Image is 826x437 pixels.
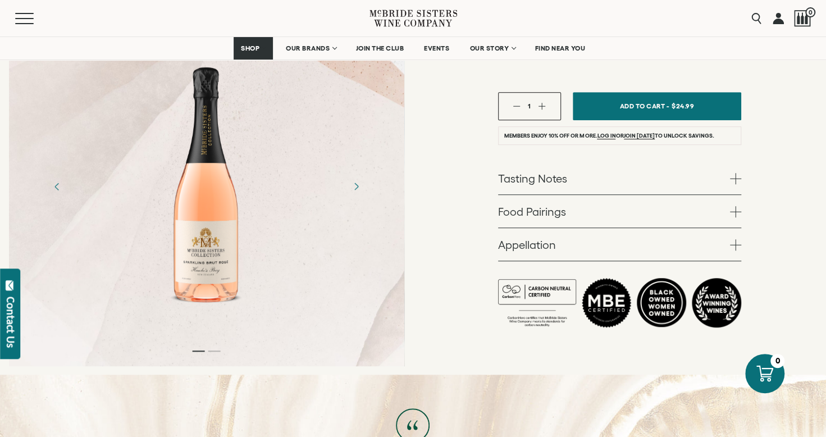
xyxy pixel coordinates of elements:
a: OUR BRANDS [279,37,343,60]
a: EVENTS [417,37,457,60]
span: OUR BRANDS [286,44,330,52]
button: Mobile Menu Trigger [15,13,56,24]
a: JOIN THE CLUB [349,37,412,60]
span: EVENTS [424,44,449,52]
a: OUR STORY [462,37,522,60]
span: SHOP [241,44,260,52]
span: OUR STORY [469,44,509,52]
a: Appellation [498,228,741,261]
li: Members enjoy 10% off or more. or to unlock savings. [498,126,741,145]
a: Log in [597,133,615,139]
button: Next [341,171,371,201]
a: FIND NEAR YOU [528,37,593,60]
span: 0 [805,7,815,17]
li: Page dot 1 [193,350,205,352]
button: Previous [43,171,72,201]
span: FIND NEAR YOU [535,44,586,52]
span: JOIN THE CLUB [356,44,404,52]
li: Page dot 2 [208,350,221,352]
a: SHOP [234,37,273,60]
span: 1 [528,102,531,110]
span: Add To Cart - [620,98,669,114]
a: join [DATE] [624,133,655,139]
button: Add To Cart - $24.99 [573,92,741,120]
div: 0 [770,354,784,368]
span: $24.99 [672,98,694,114]
a: Food Pairings [498,195,741,227]
a: Tasting Notes [498,162,741,194]
div: Contact Us [5,297,16,348]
